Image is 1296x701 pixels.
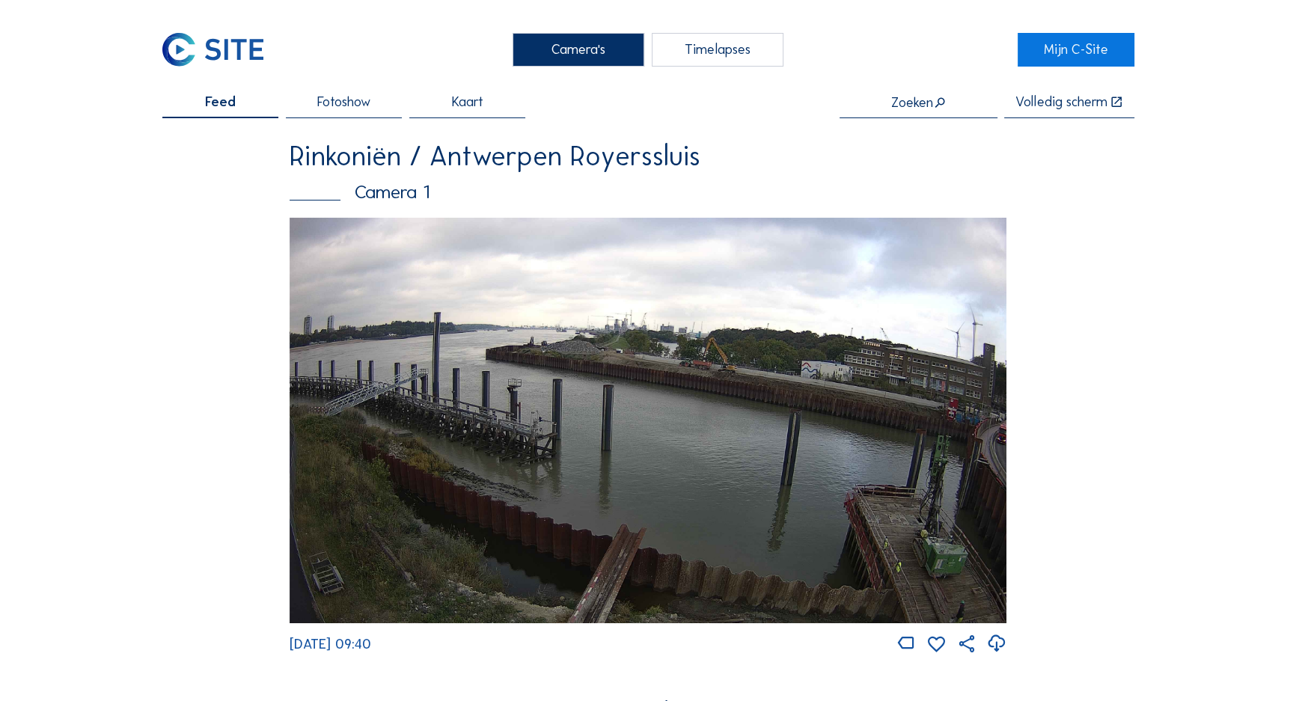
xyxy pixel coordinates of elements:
[162,33,279,67] a: C-SITE Logo
[290,636,371,652] span: [DATE] 09:40
[290,183,1006,202] div: Camera 1
[452,95,483,108] span: Kaart
[1018,33,1134,67] a: Mijn C-Site
[290,143,1006,171] div: Rinkoniën / Antwerpen Royerssluis
[162,33,264,67] img: C-SITE Logo
[205,95,236,108] span: Feed
[317,95,370,108] span: Fotoshow
[513,33,645,67] div: Camera's
[652,33,784,67] div: Timelapses
[1015,95,1107,109] div: Volledig scherm
[290,218,1006,623] img: Image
